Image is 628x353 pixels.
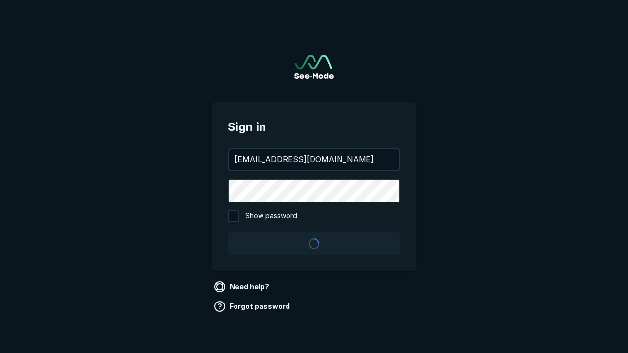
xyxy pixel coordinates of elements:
a: Need help? [212,279,273,295]
span: Show password [245,210,297,222]
input: your@email.com [229,149,399,170]
img: See-Mode Logo [294,55,334,79]
a: Go to sign in [294,55,334,79]
span: Sign in [228,118,400,136]
a: Forgot password [212,299,294,314]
